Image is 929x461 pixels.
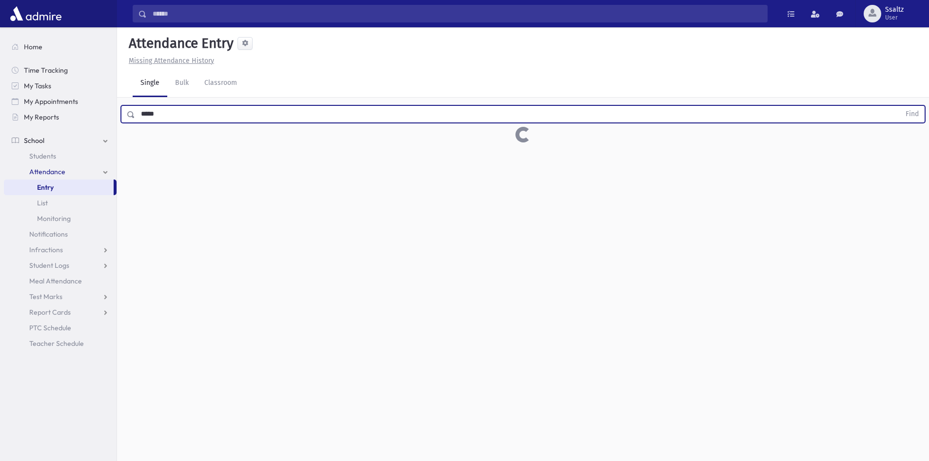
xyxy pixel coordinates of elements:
span: Report Cards [29,308,71,317]
span: List [37,199,48,207]
button: Find [900,106,925,122]
span: Teacher Schedule [29,339,84,348]
a: Test Marks [4,289,117,304]
a: PTC Schedule [4,320,117,336]
a: Students [4,148,117,164]
a: My Reports [4,109,117,125]
a: School [4,133,117,148]
a: Attendance [4,164,117,180]
span: Meal Attendance [29,277,82,285]
span: User [885,14,904,21]
a: Monitoring [4,211,117,226]
span: Home [24,42,42,51]
a: Entry [4,180,114,195]
a: Infractions [4,242,117,258]
img: AdmirePro [8,4,64,23]
a: Home [4,39,117,55]
input: Search [147,5,767,22]
u: Missing Attendance History [129,57,214,65]
span: Test Marks [29,292,62,301]
span: Ssaltz [885,6,904,14]
a: List [4,195,117,211]
span: Time Tracking [24,66,68,75]
a: Meal Attendance [4,273,117,289]
a: Student Logs [4,258,117,273]
span: My Appointments [24,97,78,106]
a: Teacher Schedule [4,336,117,351]
a: Single [133,70,167,97]
span: Attendance [29,167,65,176]
span: My Reports [24,113,59,121]
span: Notifications [29,230,68,239]
span: Student Logs [29,261,69,270]
a: My Tasks [4,78,117,94]
a: My Appointments [4,94,117,109]
a: Notifications [4,226,117,242]
span: Infractions [29,245,63,254]
a: Missing Attendance History [125,57,214,65]
h5: Attendance Entry [125,35,234,52]
a: Classroom [197,70,245,97]
span: PTC Schedule [29,323,71,332]
span: School [24,136,44,145]
a: Report Cards [4,304,117,320]
span: Entry [37,183,54,192]
a: Bulk [167,70,197,97]
span: Students [29,152,56,160]
span: Monitoring [37,214,71,223]
span: My Tasks [24,81,51,90]
a: Time Tracking [4,62,117,78]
